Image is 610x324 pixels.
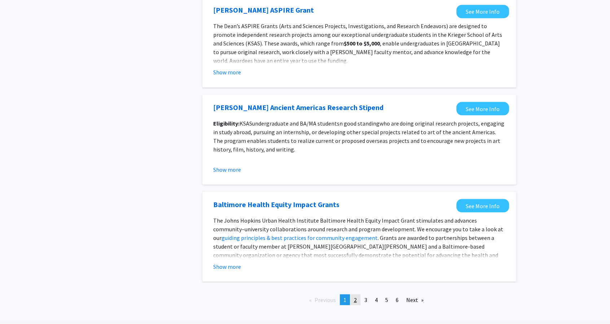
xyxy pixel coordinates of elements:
span: 3 [364,296,367,303]
span: 2 [354,296,357,303]
span: undergraduate and BA/MA students [252,119,339,127]
a: Opens in a new tab [456,102,509,115]
span: 5 [385,296,388,303]
p: KSAS n good standing [213,119,505,153]
a: Opens in a new tab [456,199,509,212]
strong: Eligibility: [213,119,240,127]
a: Opens in a new tab [456,5,509,18]
strong: $500 to $5,000 [344,40,380,47]
button: Show more [213,68,241,76]
a: Opens in a new tab [213,5,314,16]
span: 6 [396,296,399,303]
span: The Johns Hopkins Urban Health Institute Baltimore Health Equity Impact Grant stimulates and adva... [213,216,503,241]
a: guiding principles & best practices for community engagement [221,234,378,241]
a: Opens in a new tab [213,199,339,210]
a: Next page [403,294,427,305]
button: Show more [213,262,241,271]
span: Previous [315,296,336,303]
p: The Dean’s ASPIRE Grants (Arts and Sciences Projects, Investigations, and Research Endeavors) are... [213,22,505,65]
ul: Pagination [202,294,516,305]
button: Show more [213,165,241,174]
a: Opens in a new tab [213,102,383,113]
span: 1 [343,296,346,303]
span: 4 [375,296,378,303]
iframe: Chat [5,292,31,319]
